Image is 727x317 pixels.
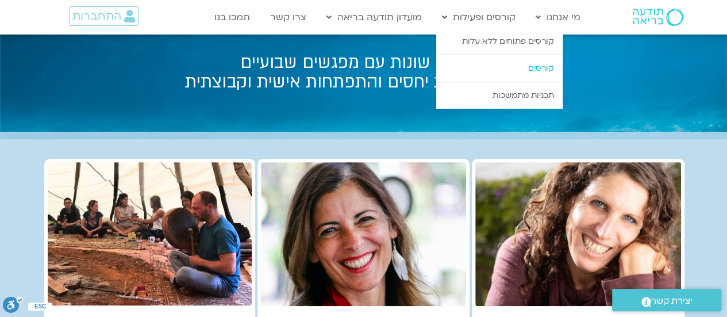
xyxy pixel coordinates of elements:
h2: קבוצות שונות עם מפגשים שבועיים בנושאי מערכות יחסים והתפתחות אישית וקבוצתית [139,53,589,92]
a: קורסים פתוחים ללא עלות [436,28,563,55]
img: תודעה בריאה [633,9,683,26]
a: מועדון תודעה בריאה [321,6,428,28]
a: תכניות מתמשכות [436,82,563,109]
a: התחברות [69,6,139,26]
a: קורסים ופעילות [436,6,521,28]
a: יצירת קשר [612,289,721,311]
span: יצירת קשר [651,293,693,309]
span: התחברות [72,10,121,22]
a: מי אנחנו [530,6,586,28]
a: צרו קשר [264,6,312,28]
a: קורסים [436,55,563,82]
a: תמכו בנו [209,6,256,28]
